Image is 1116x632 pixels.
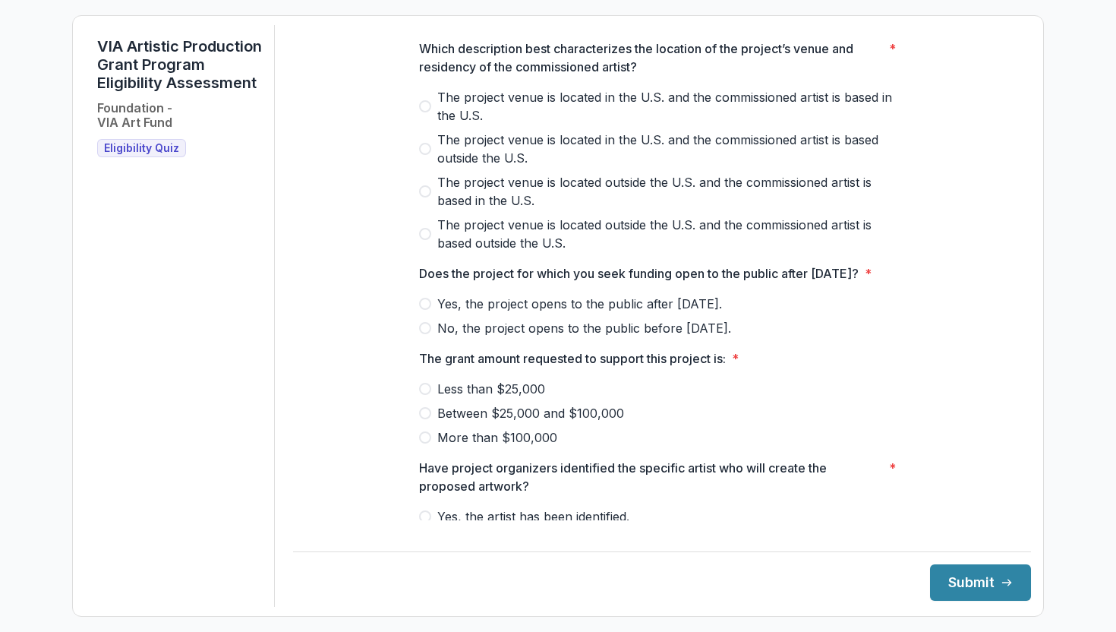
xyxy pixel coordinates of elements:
span: More than $100,000 [437,428,557,447]
p: Which description best characterizes the location of the project’s venue and residency of the com... [419,39,883,76]
span: The project venue is located outside the U.S. and the commissioned artist is based in the U.S. [437,173,905,210]
span: Yes, the artist has been identified. [437,507,629,526]
h1: VIA Artistic Production Grant Program Eligibility Assessment [97,37,262,92]
p: Does the project for which you seek funding open to the public after [DATE]? [419,264,859,283]
span: No, the project opens to the public before [DATE]. [437,319,731,337]
span: Less than $25,000 [437,380,545,398]
span: Between $25,000 and $100,000 [437,404,624,422]
span: Eligibility Quiz [104,142,179,155]
button: Submit [930,564,1031,601]
span: The project venue is located in the U.S. and the commissioned artist is based outside the U.S. [437,131,905,167]
p: The grant amount requested to support this project is: [419,349,726,368]
span: The project venue is located in the U.S. and the commissioned artist is based in the U.S. [437,88,905,125]
span: Yes, the project opens to the public after [DATE]. [437,295,722,313]
p: Have project organizers identified the specific artist who will create the proposed artwork? [419,459,883,495]
span: The project venue is located outside the U.S. and the commissioned artist is based outside the U.S. [437,216,905,252]
h2: Foundation - VIA Art Fund [97,101,172,130]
